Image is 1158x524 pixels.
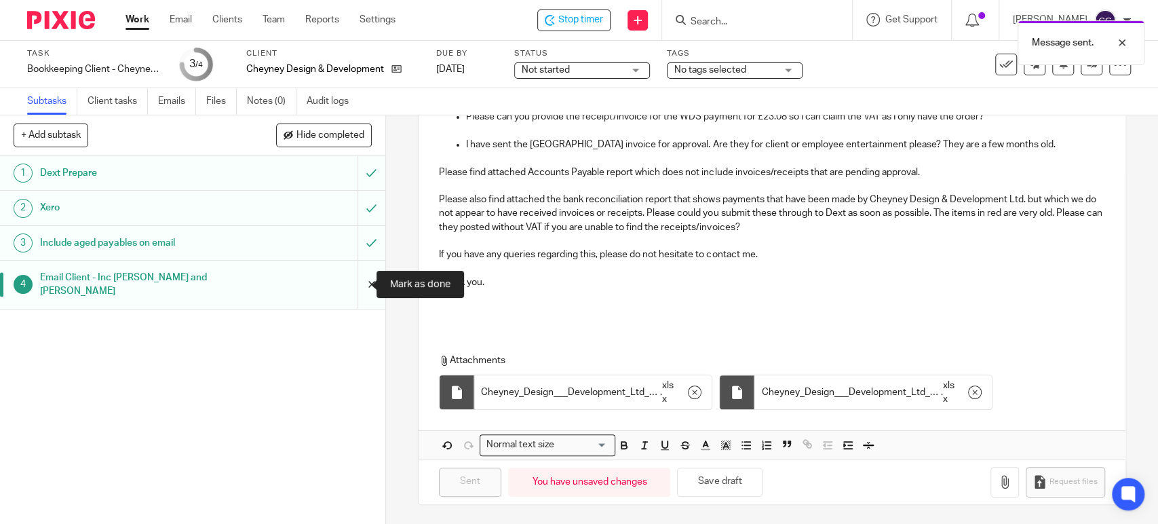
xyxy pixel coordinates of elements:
[307,88,359,115] a: Audit logs
[263,13,285,26] a: Team
[439,468,501,497] input: Sent
[14,233,33,252] div: 3
[677,468,763,497] button: Save draft
[439,193,1104,234] p: Please also find attached the bank reconciliation report that shows payments that have been made ...
[522,65,570,75] span: Not started
[14,275,33,294] div: 4
[439,276,1104,289] p: Thank you.
[247,88,296,115] a: Notes (0)
[206,88,237,115] a: Files
[436,48,497,59] label: Due by
[212,13,242,26] a: Clients
[1032,36,1094,50] p: Message sent.
[170,13,192,26] a: Email
[439,248,1104,261] p: If you have any queries regarding this, please do not hesitate to contact me.
[439,166,1104,179] p: Please find attached Accounts Payable report which does not include invoices/receipts that are pe...
[360,13,395,26] a: Settings
[27,62,163,76] div: Bookkeeping Client - Cheyney - Tuesday
[27,11,95,29] img: Pixie
[761,386,940,399] span: Cheyney_Design___Development_Ltd_-_Aged_Payables_Detail [DATE]
[508,468,670,497] div: You have unsaved changes
[514,48,650,59] label: Status
[14,124,88,147] button: + Add subtask
[195,61,203,69] small: /4
[296,130,364,141] span: Hide completed
[40,267,243,302] h1: Email Client - Inc [PERSON_NAME] and [PERSON_NAME]
[158,88,196,115] a: Emails
[754,375,992,410] div: .
[126,13,149,26] a: Work
[27,62,163,76] div: Bookkeeping Client - Cheyney - [DATE]
[474,375,712,410] div: .
[558,13,603,27] span: Stop timer
[481,386,660,399] span: Cheyney_Design___Development_Ltd_-_Carol_Bank_Reconciliation [DATE]
[1049,476,1098,487] span: Request files
[14,164,33,183] div: 1
[439,354,1086,367] p: Attachments
[189,56,203,72] div: 3
[246,48,419,59] label: Client
[88,88,148,115] a: Client tasks
[466,138,1104,151] p: I have sent the [GEOGRAPHIC_DATA] invoice for approval. Are they for client or employee entertain...
[27,88,77,115] a: Subtasks
[40,163,243,183] h1: Dext Prepare
[246,62,385,76] p: Cheyney Design & Development Ltd.
[662,379,678,407] span: xlsx
[305,13,339,26] a: Reports
[558,438,607,452] input: Search for option
[436,64,465,74] span: [DATE]
[537,10,611,31] div: Cheyney Design & Development Ltd. - Bookkeeping Client - Cheyney - Tuesday
[276,124,372,147] button: Hide completed
[1094,10,1116,31] img: svg%3E
[40,198,243,218] h1: Xero
[27,48,163,59] label: Task
[483,438,557,452] span: Normal text size
[674,65,746,75] span: No tags selected
[14,199,33,218] div: 2
[466,110,1104,124] p: Please can you provide the receipt/invoice for the WDS payment for £23.08 so I can claim the VAT ...
[480,434,615,455] div: Search for option
[40,233,243,253] h1: Include aged payables on email
[942,379,958,407] span: xlsx
[1026,467,1104,498] button: Request files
